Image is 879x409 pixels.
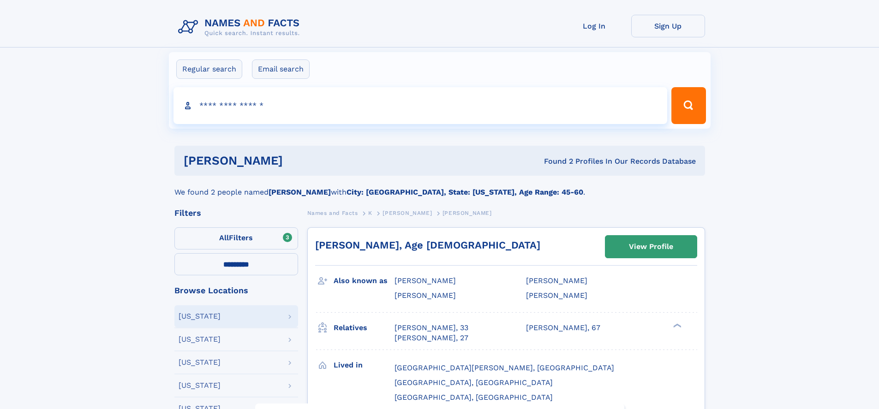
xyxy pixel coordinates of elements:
[179,359,221,366] div: [US_STATE]
[395,323,468,333] a: [PERSON_NAME], 33
[605,236,697,258] a: View Profile
[184,155,413,166] h1: [PERSON_NAME]
[395,393,553,402] span: [GEOGRAPHIC_DATA], [GEOGRAPHIC_DATA]
[395,291,456,300] span: [PERSON_NAME]
[174,176,705,198] div: We found 2 people named with .
[413,156,696,166] div: Found 2 Profiles In Our Records Database
[395,276,456,285] span: [PERSON_NAME]
[173,87,668,124] input: search input
[383,210,432,216] span: [PERSON_NAME]
[368,210,372,216] span: K
[307,207,358,219] a: Names and Facts
[174,15,307,40] img: Logo Names and Facts
[179,336,221,343] div: [US_STATE]
[252,59,310,79] label: Email search
[671,87,706,124] button: Search Button
[174,286,298,295] div: Browse Locations
[526,276,587,285] span: [PERSON_NAME]
[179,382,221,389] div: [US_STATE]
[442,210,492,216] span: [PERSON_NAME]
[347,188,583,196] b: City: [GEOGRAPHIC_DATA], State: [US_STATE], Age Range: 45-60
[671,322,682,328] div: ❯
[557,15,631,37] a: Log In
[629,236,673,257] div: View Profile
[526,323,600,333] a: [PERSON_NAME], 67
[174,227,298,249] label: Filters
[219,233,229,242] span: All
[526,291,587,300] span: [PERSON_NAME]
[631,15,705,37] a: Sign Up
[334,357,395,373] h3: Lived in
[368,207,372,219] a: K
[334,273,395,289] h3: Also known as
[395,378,553,387] span: [GEOGRAPHIC_DATA], [GEOGRAPHIC_DATA]
[383,207,432,219] a: [PERSON_NAME]
[269,188,331,196] b: [PERSON_NAME]
[395,363,614,372] span: [GEOGRAPHIC_DATA][PERSON_NAME], [GEOGRAPHIC_DATA]
[315,239,540,251] a: [PERSON_NAME], Age [DEMOGRAPHIC_DATA]
[176,59,242,79] label: Regular search
[174,209,298,217] div: Filters
[179,313,221,320] div: [US_STATE]
[334,320,395,336] h3: Relatives
[395,333,468,343] a: [PERSON_NAME], 27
